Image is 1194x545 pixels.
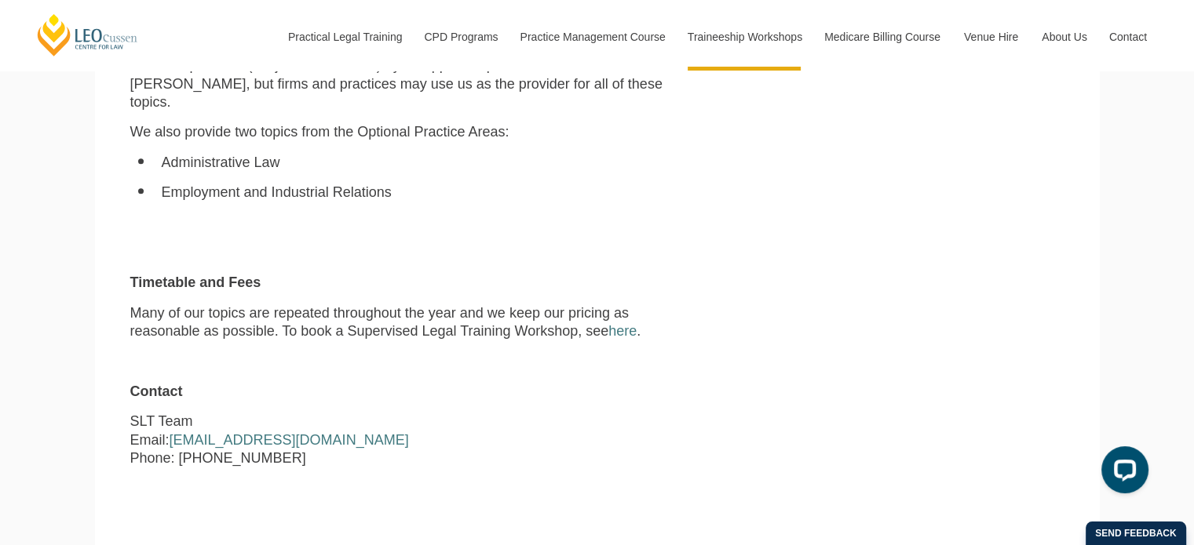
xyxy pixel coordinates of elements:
a: About Us [1030,3,1097,71]
strong: Timetable and Fees [130,274,261,290]
a: here [608,323,637,339]
a: Traineeship Workshops [676,3,812,71]
li: Employment and Industrial Relations [162,183,666,202]
iframe: LiveChat chat widget [1089,440,1155,506]
strong: Contact [130,383,183,399]
a: Practical Legal Training [276,3,413,71]
a: Practice Management Course [509,3,676,71]
p: Many of our topics are repeated throughout the year and we keep our pricing as reasonable as poss... [130,304,666,341]
a: CPD Programs [412,3,508,71]
p: *Must be provided (subject to the VLAB) by an approved provider such as [PERSON_NAME], but firms ... [130,56,666,111]
p: SLT Team Email: Phone: [PHONE_NUMBER] [130,412,666,467]
a: [PERSON_NAME] Centre for Law [35,13,140,57]
a: [EMAIL_ADDRESS][DOMAIN_NAME] [170,432,409,448]
a: Contact [1097,3,1159,71]
a: Venue Hire [952,3,1030,71]
a: Medicare Billing Course [812,3,952,71]
p: We also provide two topics from the Optional Practice Areas: [130,123,666,141]
li: Administrative Law [162,154,666,172]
